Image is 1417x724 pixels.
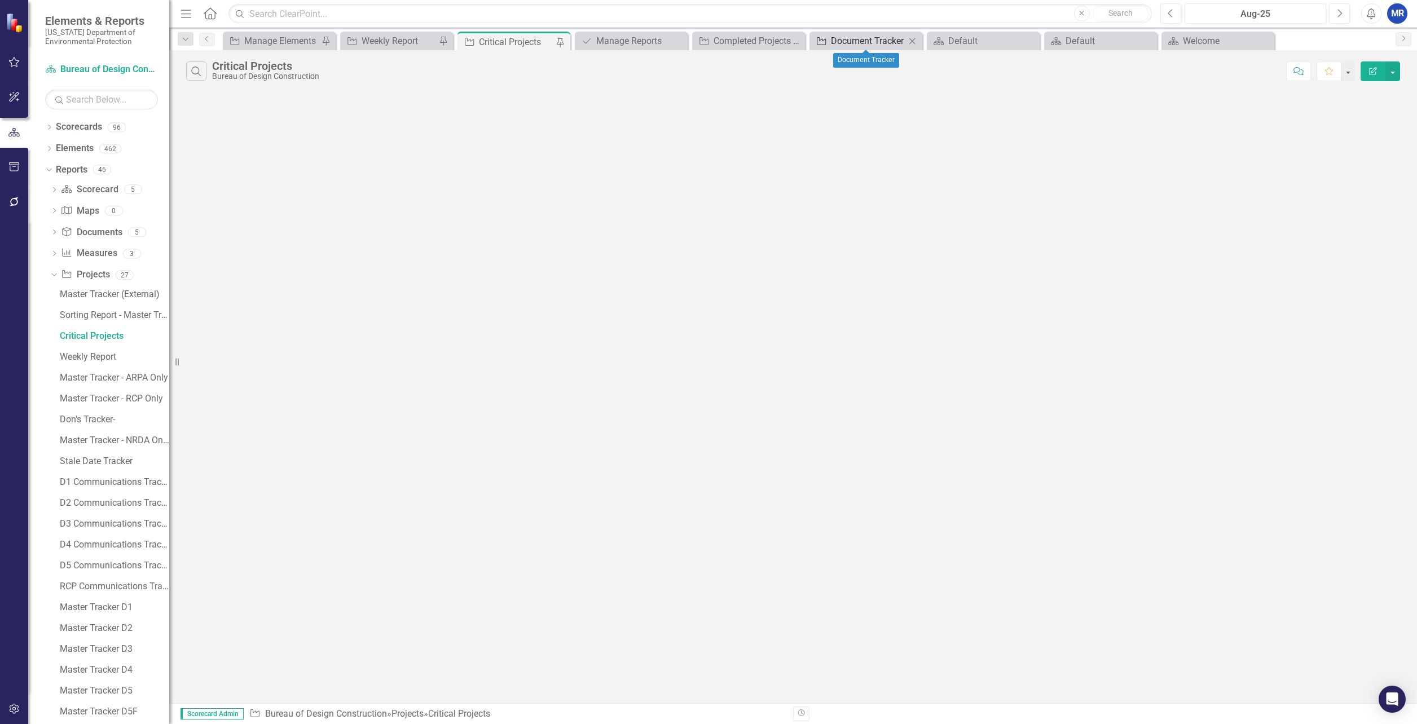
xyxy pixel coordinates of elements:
[57,285,169,303] a: Master Tracker (External)
[226,34,319,48] a: Manage Elements
[60,498,169,508] div: D2 Communications Tracker
[57,515,169,533] a: D3 Communications Tracker
[1189,7,1322,21] div: Aug-25
[60,477,169,487] div: D1 Communications Tracker
[45,28,158,46] small: [US_STATE] Department of Environmental Protection
[57,494,169,512] a: D2 Communications Tracker
[61,226,122,239] a: Documents
[596,34,685,48] div: Manage Reports
[1387,3,1407,24] button: MR
[1164,34,1271,48] a: Welcome
[57,640,169,658] a: Master Tracker D3
[60,560,169,571] div: D5 Communications Tracker
[228,4,1152,24] input: Search ClearPoint...
[212,60,319,72] div: Critical Projects
[60,540,169,550] div: D4 Communications Tracker
[60,352,169,362] div: Weekly Report
[1066,34,1154,48] div: Default
[57,682,169,700] a: Master Tracker D5
[714,34,802,48] div: Completed Projects Tracker
[60,435,169,445] div: Master Tracker - NRDA Only
[60,686,169,696] div: Master Tracker D5
[428,708,490,719] div: Critical Projects
[57,557,169,575] a: D5 Communications Tracker
[57,703,169,721] a: Master Tracker D5F
[57,473,169,491] a: D1 Communications Tracker
[1108,8,1133,17] span: Search
[56,142,94,155] a: Elements
[60,456,169,466] div: Stale Date Tracker
[212,72,319,81] div: Bureau of Design Construction
[1379,686,1406,713] div: Open Intercom Messenger
[57,431,169,449] a: Master Tracker - NRDA Only
[362,34,436,48] div: Weekly Report
[479,35,553,49] div: Critical Projects
[60,581,169,591] div: RCP Communications Tracker
[57,577,169,595] a: RCP Communications Tracker
[57,369,169,387] a: Master Tracker - ARPA Only
[61,268,109,281] a: Projects
[265,708,387,719] a: Bureau of Design Construction
[1093,6,1149,21] button: Search
[60,665,169,675] div: Master Tracker D4
[56,164,87,176] a: Reports
[57,390,169,408] a: Master Tracker - RCP Only
[60,707,169,717] div: Master Tracker D5F
[45,90,158,109] input: Search Below...
[57,661,169,679] a: Master Tracker D4
[948,34,1037,48] div: Default
[5,12,25,33] img: ClearPoint Strategy
[57,598,169,616] a: Master Tracker D1
[45,63,158,76] a: Bureau of Design Construction
[61,247,117,260] a: Measures
[578,34,685,48] a: Manage Reports
[60,394,169,404] div: Master Tracker - RCP Only
[60,373,169,383] div: Master Tracker - ARPA Only
[181,708,244,719] span: Scorecard Admin
[249,708,785,721] div: » »
[61,183,118,196] a: Scorecard
[99,144,121,153] div: 462
[123,249,141,258] div: 3
[695,34,802,48] a: Completed Projects Tracker
[244,34,319,48] div: Manage Elements
[1183,34,1271,48] div: Welcome
[105,206,123,215] div: 0
[831,34,905,48] div: Document Tracker
[1185,3,1326,24] button: Aug-25
[60,289,169,299] div: Master Tracker (External)
[61,205,99,218] a: Maps
[108,122,126,132] div: 96
[57,536,169,554] a: D4 Communications Tracker
[56,121,102,134] a: Scorecards
[60,644,169,654] div: Master Tracker D3
[124,185,142,195] div: 5
[45,14,158,28] span: Elements & Reports
[60,602,169,612] div: Master Tracker D1
[391,708,424,719] a: Projects
[57,327,169,345] a: Critical Projects
[60,414,169,425] div: Don's Tracker-
[343,34,436,48] a: Weekly Report
[60,519,169,529] div: D3 Communications Tracker
[812,34,905,48] a: Document Tracker
[57,348,169,366] a: Weekly Report
[57,410,169,429] a: Don's Tracker-
[60,331,169,341] div: Critical Projects
[57,306,169,324] a: Sorting Report - Master Tracker (External)
[93,165,111,175] div: 46
[57,619,169,637] a: Master Tracker D2
[833,53,899,68] div: Document Tracker
[116,270,134,280] div: 27
[60,310,169,320] div: Sorting Report - Master Tracker (External)
[60,623,169,633] div: Master Tracker D2
[128,227,146,237] div: 5
[1047,34,1154,48] a: Default
[930,34,1037,48] a: Default
[57,452,169,470] a: Stale Date Tracker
